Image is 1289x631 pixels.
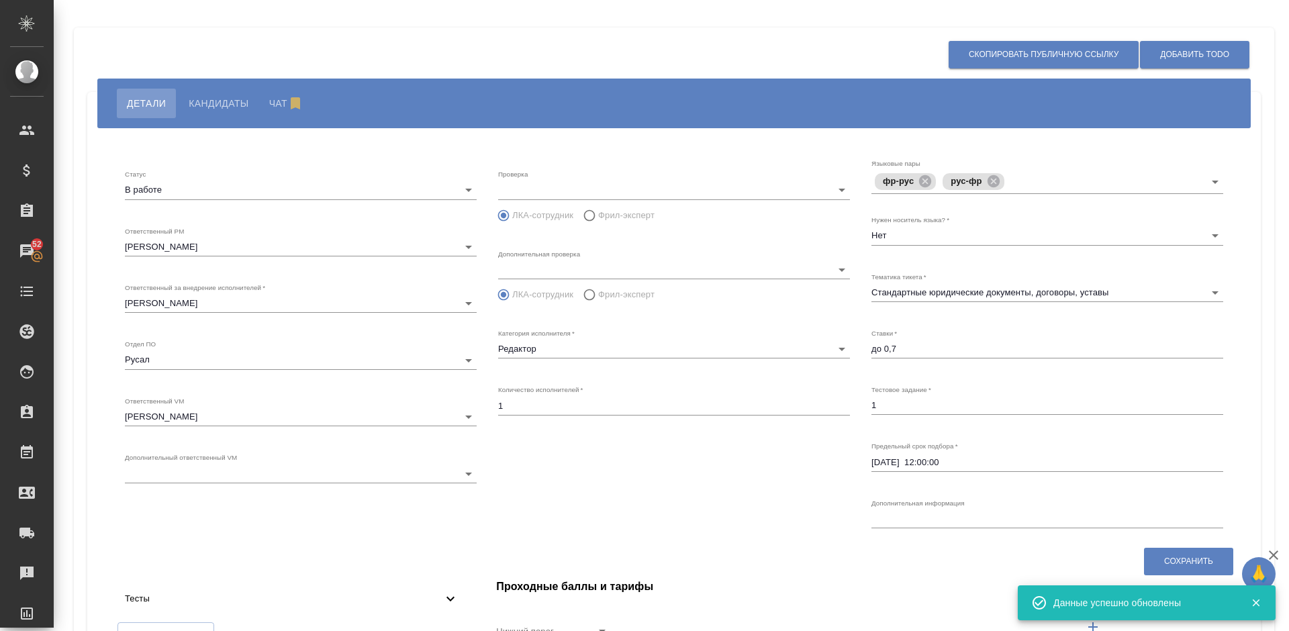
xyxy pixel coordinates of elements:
[498,387,583,393] label: Количество исполнителей
[189,95,248,111] span: Кандидаты
[598,288,655,301] span: Фрил-эксперт
[24,238,50,251] span: 52
[871,330,897,337] label: Ставки
[498,250,580,257] label: Дополнительная проверка
[496,579,1234,595] h4: Проходные баллы и тарифы
[1247,560,1270,588] span: 🙏
[125,228,184,234] label: Ответственный PM
[1164,556,1213,567] span: Сохранить
[598,209,655,222] span: Фрил-эксперт
[125,350,477,369] div: Русал
[1206,173,1225,191] button: Open
[875,173,936,190] div: фр-рус
[125,592,442,605] span: Тесты
[125,454,237,461] label: Дополнительный ответственный VM
[871,400,1223,410] textarea: 1
[125,181,477,199] div: В работе
[512,209,573,222] span: ЛКА-сотрудник
[125,397,184,404] label: Ответственный VM
[1144,548,1233,575] button: Сохранить
[871,443,958,450] label: Предельный срок подбора
[512,288,573,301] span: ЛКА-сотрудник
[943,173,1004,190] div: рус-фр
[498,171,528,178] label: Проверка
[125,171,146,178] label: Статус
[498,340,850,358] div: Редактор
[949,41,1139,68] button: Скопировать публичную ссылку
[871,283,1223,302] div: Стандартные юридические документы, договоры, уставы
[269,95,307,111] span: Чат
[871,226,1223,245] div: Нет
[871,160,920,167] label: Языковые пары
[1053,596,1231,610] div: Данные успешно обновлены
[114,584,469,614] div: Тесты
[871,217,949,224] label: Нужен носитель языка?
[875,176,922,186] span: фр-рус
[125,294,477,313] div: [PERSON_NAME]
[1242,597,1270,609] button: Закрыть
[125,341,156,348] label: Отдел ПО
[1160,49,1229,60] span: Добавить ToDo
[871,387,931,393] label: Тестовое задание
[3,234,50,268] a: 52
[125,238,477,256] div: [PERSON_NAME]
[969,49,1118,60] span: Скопировать публичную ссылку
[871,273,926,280] label: Тематика тикета
[1140,41,1249,68] button: Добавить ToDo
[871,499,965,506] label: Дополнительная информация
[498,330,575,337] label: Категория исполнителя
[125,285,265,291] label: Ответственный за внедрение исполнителей
[127,95,166,111] span: Детали
[943,176,990,186] span: рус-фр
[287,95,303,111] svg: Отписаться
[1242,557,1276,591] button: 🙏
[125,407,477,426] div: [PERSON_NAME]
